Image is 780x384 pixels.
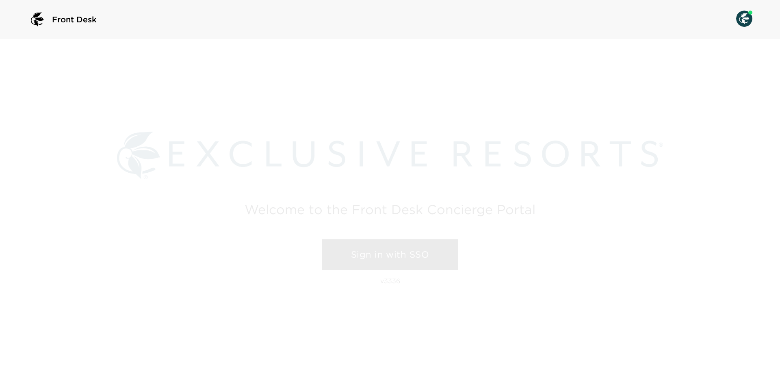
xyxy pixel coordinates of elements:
[736,11,752,27] img: User
[380,277,400,285] p: v3336
[52,14,97,25] span: Front Desk
[245,203,535,216] h2: Welcome to the Front Desk Concierge Portal
[322,239,458,270] a: Sign in with SSO
[117,132,663,179] img: Exclusive Resorts logo
[28,10,47,29] img: logo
